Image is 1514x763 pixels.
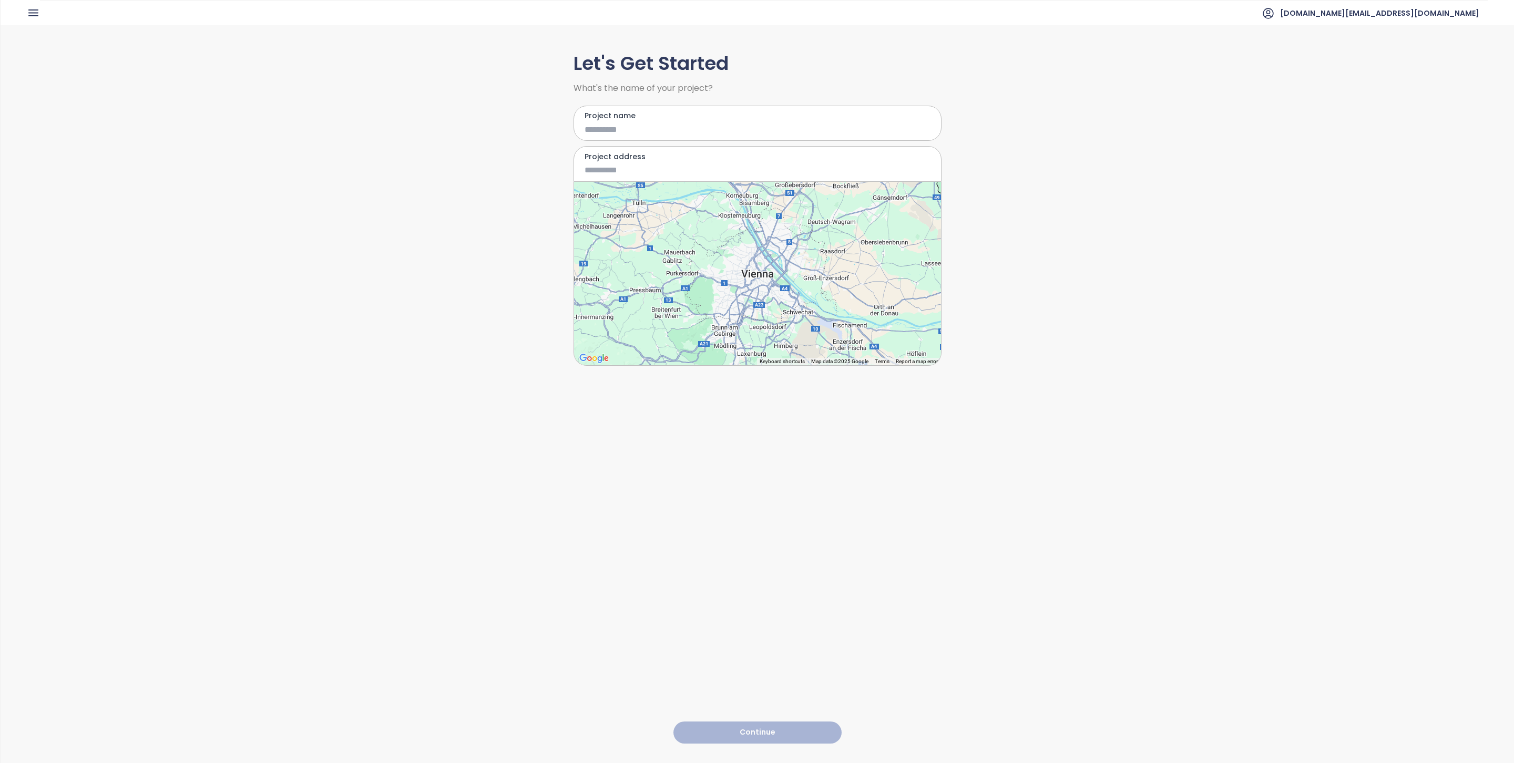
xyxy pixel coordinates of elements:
[585,151,930,162] label: Project address
[673,721,842,744] button: Continue
[811,358,868,364] span: Map data ©2025 Google
[577,352,611,365] a: Open this area in Google Maps (opens a new window)
[585,110,930,121] label: Project name
[760,358,805,365] button: Keyboard shortcuts
[875,358,889,364] a: Terms (opens in new tab)
[577,352,611,365] img: Google
[574,49,942,79] h1: Let's Get Started
[1280,1,1479,26] span: [DOMAIN_NAME][EMAIL_ADDRESS][DOMAIN_NAME]
[896,358,938,364] a: Report a map error
[574,84,942,92] span: What's the name of your project?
